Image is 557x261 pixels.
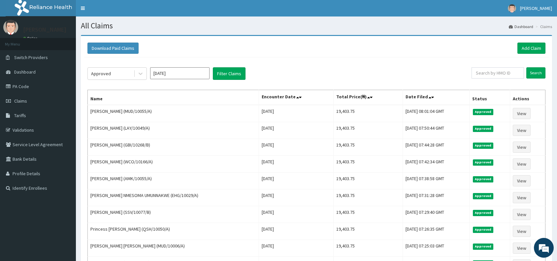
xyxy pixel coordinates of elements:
[513,175,531,186] a: View
[3,20,18,35] img: User Image
[403,189,469,206] td: [DATE] 07:31:28 GMT
[88,90,259,105] th: Name
[513,209,531,220] a: View
[469,90,510,105] th: Status
[513,142,531,153] a: View
[403,105,469,122] td: [DATE] 08:01:04 GMT
[259,139,333,156] td: [DATE]
[513,158,531,170] a: View
[88,223,259,240] td: Princess [PERSON_NAME] (QSH/10050/A)
[259,156,333,173] td: [DATE]
[513,192,531,203] a: View
[23,36,39,41] a: Online
[259,173,333,189] td: [DATE]
[403,240,469,257] td: [DATE] 07:25:03 GMT
[508,4,516,13] img: User Image
[259,206,333,223] td: [DATE]
[259,105,333,122] td: [DATE]
[259,189,333,206] td: [DATE]
[517,43,545,54] a: Add Claim
[259,122,333,139] td: [DATE]
[473,176,494,182] span: Approved
[403,173,469,189] td: [DATE] 07:38:58 GMT
[91,70,111,77] div: Approved
[87,43,139,54] button: Download Paid Claims
[403,223,469,240] td: [DATE] 07:26:35 GMT
[259,240,333,257] td: [DATE]
[88,105,259,122] td: [PERSON_NAME] (MUD/10055/A)
[526,67,545,79] input: Search
[334,156,403,173] td: 19,403.75
[14,98,27,104] span: Claims
[259,90,333,105] th: Encounter Date
[513,108,531,119] a: View
[520,5,552,11] span: [PERSON_NAME]
[473,210,494,216] span: Approved
[334,206,403,223] td: 19,403.75
[334,122,403,139] td: 19,403.75
[334,189,403,206] td: 19,403.75
[403,156,469,173] td: [DATE] 07:42:34 GMT
[334,105,403,122] td: 19,403.75
[88,206,259,223] td: [PERSON_NAME] (SSV/10077/B)
[473,109,494,115] span: Approved
[403,206,469,223] td: [DATE] 07:29:40 GMT
[472,67,524,79] input: Search by HMO ID
[14,54,48,60] span: Switch Providers
[534,24,552,29] li: Claims
[88,173,259,189] td: [PERSON_NAME] (AMK/10055/A)
[213,67,246,80] button: Filter Claims
[473,126,494,132] span: Approved
[88,122,259,139] td: [PERSON_NAME] (LAY/10049/A)
[473,193,494,199] span: Approved
[513,243,531,254] a: View
[88,240,259,257] td: [PERSON_NAME] [PERSON_NAME] (MUD/10006/A)
[88,156,259,173] td: [PERSON_NAME] (WCO/10166/A)
[259,223,333,240] td: [DATE]
[510,90,545,105] th: Actions
[513,125,531,136] a: View
[14,69,36,75] span: Dashboard
[14,113,26,118] span: Tariffs
[334,223,403,240] td: 19,403.75
[88,189,259,206] td: [PERSON_NAME] NMESOMA UMUNNAKWE (EHG/10029/A)
[509,24,533,29] a: Dashboard
[473,244,494,249] span: Approved
[403,90,469,105] th: Date Filed
[513,226,531,237] a: View
[88,139,259,156] td: [PERSON_NAME] (GBI/10268/B)
[334,240,403,257] td: 19,403.75
[23,27,66,33] p: [PERSON_NAME]
[473,227,494,233] span: Approved
[403,139,469,156] td: [DATE] 07:44:28 GMT
[81,21,552,30] h1: All Claims
[473,143,494,148] span: Approved
[334,90,403,105] th: Total Price(₦)
[150,67,210,79] input: Select Month and Year
[403,122,469,139] td: [DATE] 07:50:44 GMT
[334,173,403,189] td: 19,403.75
[334,139,403,156] td: 19,403.75
[473,159,494,165] span: Approved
